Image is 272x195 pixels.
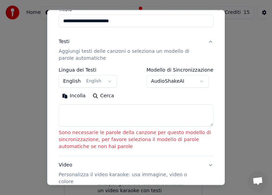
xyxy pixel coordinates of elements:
[59,67,117,72] label: Lingua dei Testi
[59,129,213,150] p: Sono necessarie le parole della canzone per questo modello di sincronizzazione, per favore selezi...
[59,171,202,185] p: Personalizza il video karaoke: usa immagine, video o colore
[59,48,202,62] p: Aggiungi testi delle canzoni o seleziona un modello di parole automatiche
[59,162,202,185] div: Video
[59,67,213,156] div: TestiAggiungi testi delle canzoni o seleziona un modello di parole automatiche
[59,38,69,45] div: Testi
[89,90,118,101] button: Cerca
[59,33,213,67] button: TestiAggiungi testi delle canzoni o seleziona un modello di parole automatiche
[59,90,89,101] button: Incolla
[146,67,213,72] label: Modello di Sincronizzazione
[59,7,213,12] label: Titolo
[59,156,213,191] button: VideoPersonalizza il video karaoke: usa immagine, video o colore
